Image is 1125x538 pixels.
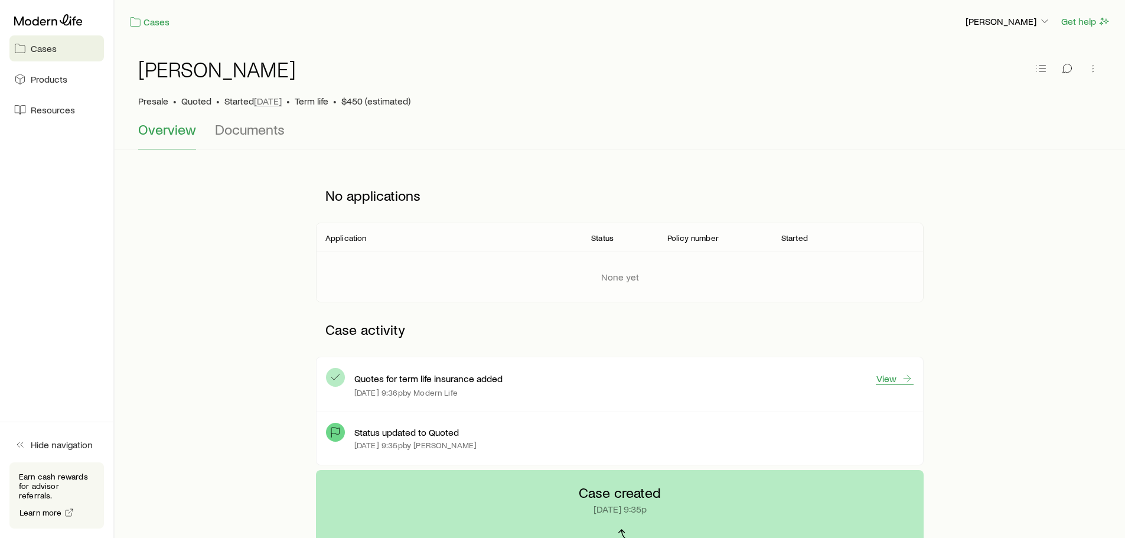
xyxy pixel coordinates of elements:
a: Cases [9,35,104,61]
span: Learn more [19,508,62,517]
a: Products [9,66,104,92]
p: Case created [579,484,661,501]
span: • [333,95,337,107]
p: Policy number [667,233,719,243]
span: [DATE] [254,95,282,107]
span: Products [31,73,67,85]
p: Earn cash rewards for advisor referrals. [19,472,94,500]
div: Earn cash rewards for advisor referrals.Learn more [9,462,104,529]
p: [DATE] 9:35p [594,503,647,515]
p: [DATE] 9:36p by Modern Life [354,388,458,397]
a: Resources [9,97,104,123]
span: $450 (estimated) [341,95,410,107]
p: No applications [316,178,924,213]
p: None yet [601,271,639,283]
p: Status [591,233,614,243]
button: Hide navigation [9,432,104,458]
span: • [216,95,220,107]
span: • [286,95,290,107]
p: Case activity [316,312,924,347]
p: Presale [138,95,168,107]
a: View [876,372,914,385]
span: Term life [295,95,328,107]
p: Status updated to Quoted [354,426,459,438]
a: Cases [129,15,170,29]
p: [DATE] 9:35p by [PERSON_NAME] [354,441,477,450]
p: Quotes for term life insurance added [354,373,503,384]
p: Started [781,233,808,243]
span: Documents [215,121,285,138]
span: Overview [138,121,196,138]
button: Get help [1061,15,1111,28]
h1: [PERSON_NAME] [138,57,296,81]
span: Quoted [181,95,211,107]
p: Started [224,95,282,107]
p: Application [325,233,367,243]
button: [PERSON_NAME] [965,15,1051,29]
span: Cases [31,43,57,54]
span: Resources [31,104,75,116]
div: Case details tabs [138,121,1101,149]
p: [PERSON_NAME] [966,15,1051,27]
span: Hide navigation [31,439,93,451]
span: • [173,95,177,107]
